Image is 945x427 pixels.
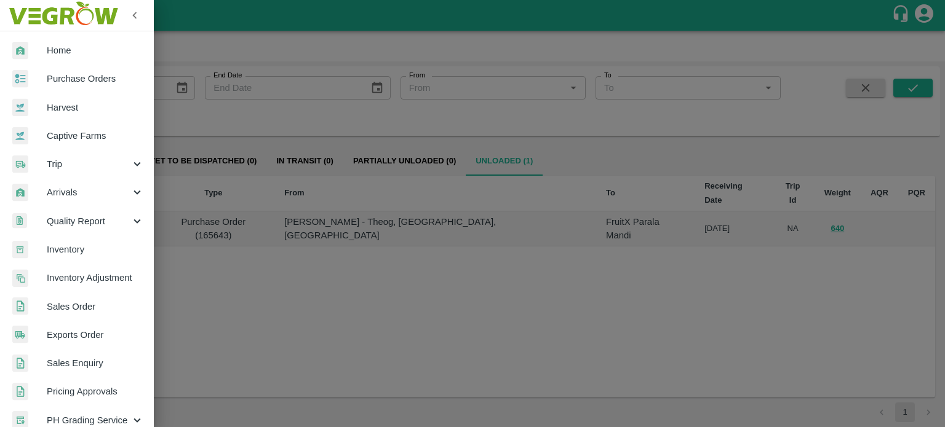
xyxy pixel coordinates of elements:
span: Sales Order [47,300,144,313]
span: Purchase Orders [47,72,144,85]
img: whInventory [12,241,28,259]
img: harvest [12,127,28,145]
span: Exports Order [47,328,144,342]
img: shipments [12,326,28,343]
img: qualityReport [12,213,27,229]
span: Harvest [47,101,144,114]
span: PH Grading Service [47,413,130,427]
img: sales [12,383,28,401]
img: harvest [12,98,28,117]
img: sales [12,297,28,315]
span: Home [47,44,144,57]
span: Captive Farms [47,129,144,143]
img: delivery [12,155,28,173]
img: sales [12,355,28,372]
img: whArrival [12,42,28,60]
span: Inventory Adjustment [47,271,144,284]
span: Quality Report [47,214,130,228]
span: Arrivals [47,186,130,199]
span: Trip [47,157,130,171]
span: Pricing Approvals [47,385,144,398]
span: Inventory [47,243,144,256]
img: reciept [12,70,28,88]
span: Sales Enquiry [47,356,144,370]
img: inventory [12,269,28,287]
img: whArrival [12,184,28,202]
